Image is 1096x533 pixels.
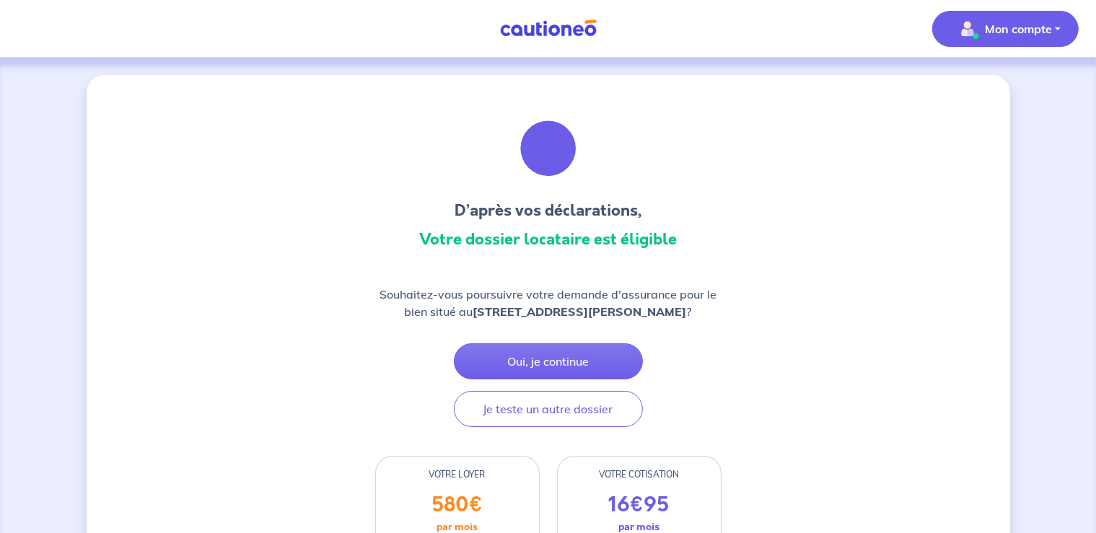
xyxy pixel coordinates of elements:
[956,17,979,40] img: illu_account_valid_menu.svg
[376,468,539,481] div: VOTRE LOYER
[558,468,721,481] div: VOTRE COTISATION
[375,228,722,251] h3: Votre dossier locataire est éligible
[454,343,643,379] button: Oui, je continue
[644,490,670,519] span: 95
[473,304,687,319] strong: [STREET_ADDRESS][PERSON_NAME]
[494,19,602,38] img: Cautioneo
[985,20,1052,38] p: Mon compte
[454,391,643,427] button: Je teste un autre dossier
[932,11,1079,47] button: illu_account_valid_menu.svgMon compte
[509,110,587,188] img: illu_congratulation.svg
[631,490,644,519] span: €
[375,199,722,222] h3: D’après vos déclarations,
[431,493,483,517] p: 580 €
[609,493,670,517] p: 16
[375,286,722,320] p: Souhaitez-vous poursuivre votre demande d'assurance pour le bien situé au ?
